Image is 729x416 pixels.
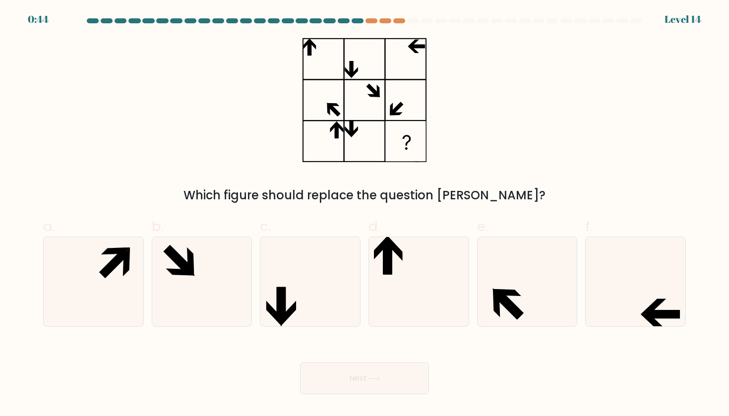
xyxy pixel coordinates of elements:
[49,186,680,204] div: Which figure should replace the question [PERSON_NAME]?
[152,217,164,236] span: b.
[43,217,55,236] span: a.
[368,217,380,236] span: d.
[585,217,592,236] span: f.
[28,12,49,27] div: 0:44
[300,362,429,394] button: Next
[260,217,271,236] span: c.
[665,12,701,27] div: Level 14
[477,217,488,236] span: e.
